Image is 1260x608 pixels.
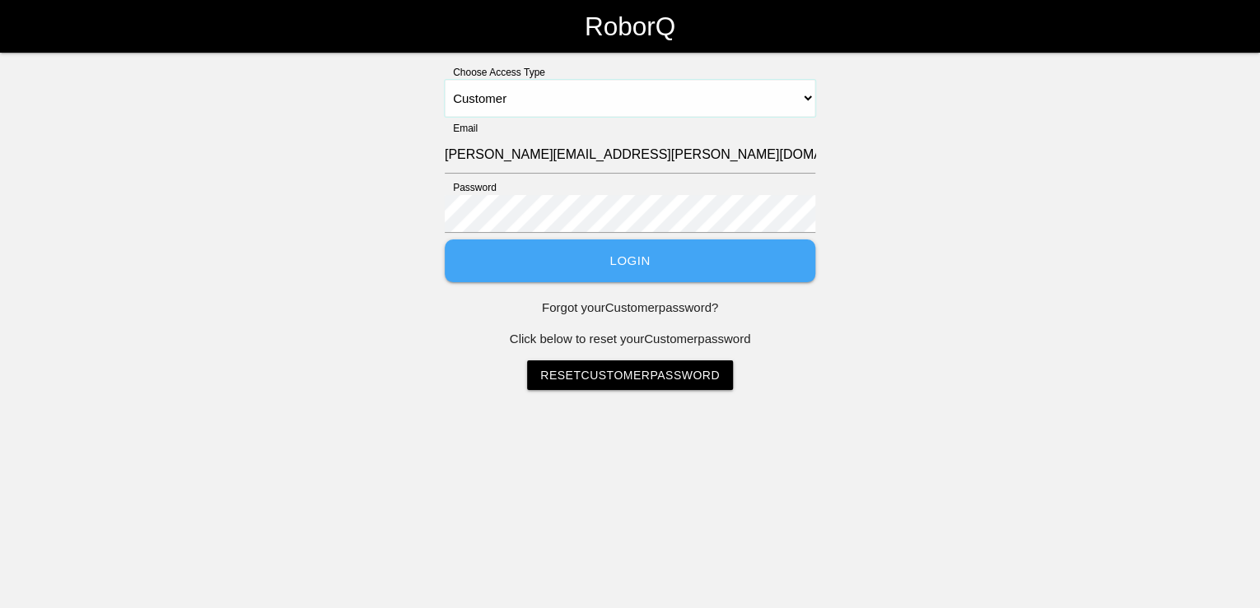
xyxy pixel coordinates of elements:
a: ResetCustomerPassword [527,360,733,390]
label: Email [445,121,478,136]
button: Login [445,239,815,283]
p: Click below to reset your Customer password [445,330,815,349]
label: Password [445,180,497,195]
p: Forgot your Customer password? [445,299,815,318]
label: Choose Access Type [445,65,545,80]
